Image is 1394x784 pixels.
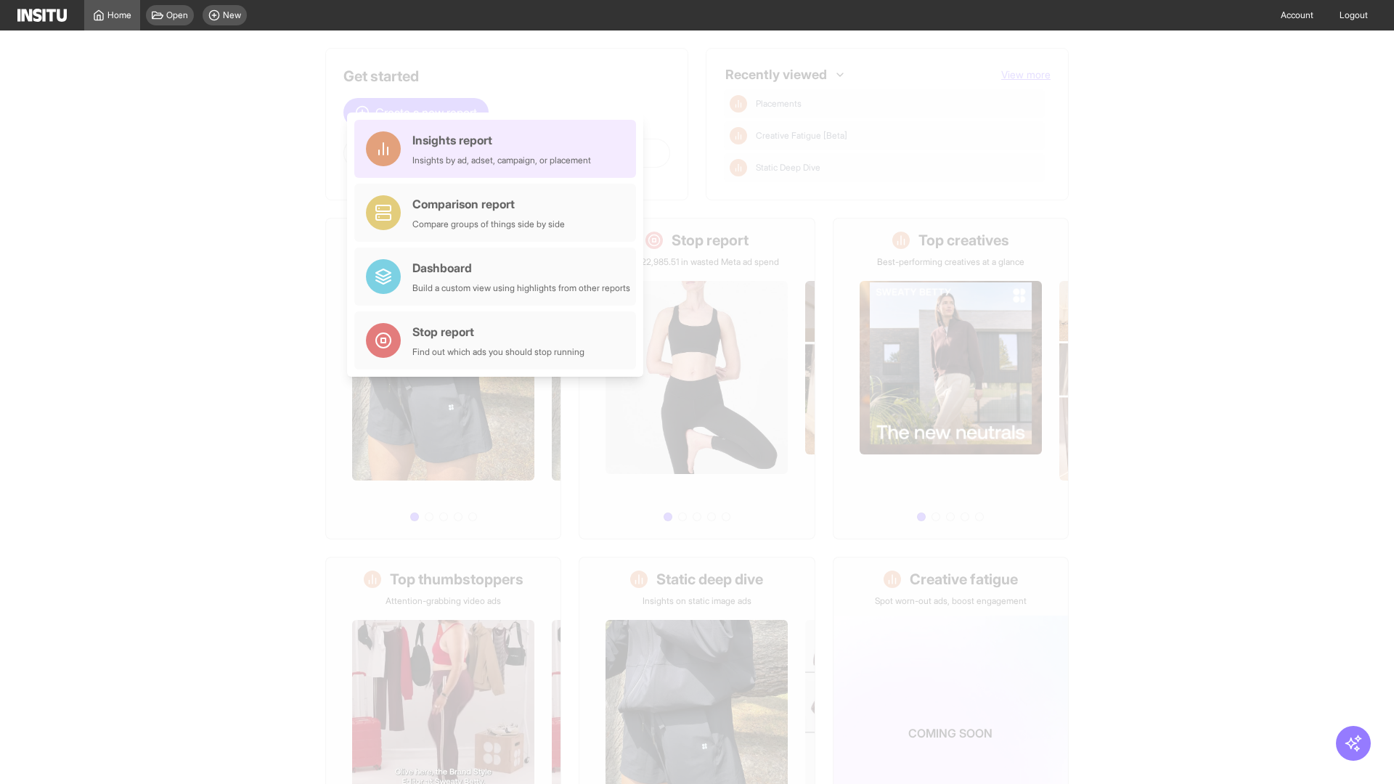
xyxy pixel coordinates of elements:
div: Build a custom view using highlights from other reports [412,282,630,294]
div: Comparison report [412,195,565,213]
div: Find out which ads you should stop running [412,346,584,358]
img: Logo [17,9,67,22]
span: Open [166,9,188,21]
div: Compare groups of things side by side [412,219,565,230]
div: Stop report [412,323,584,340]
div: Dashboard [412,259,630,277]
span: Home [107,9,131,21]
span: New [223,9,241,21]
div: Insights report [412,131,591,149]
div: Insights by ad, adset, campaign, or placement [412,155,591,166]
